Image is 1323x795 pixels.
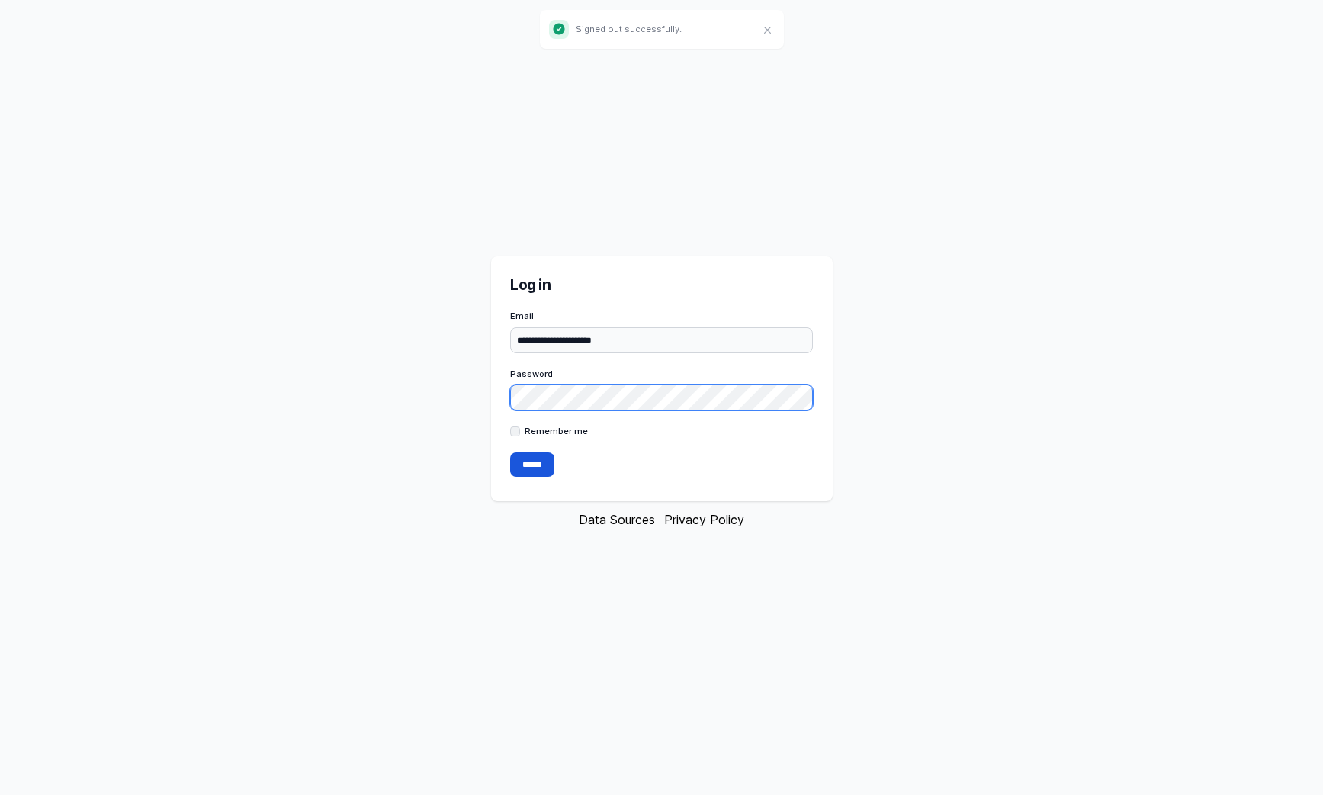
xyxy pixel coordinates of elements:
[576,23,682,35] p: Signed out successfully.
[579,512,655,527] a: Data Sources
[758,21,778,40] button: Close
[510,310,813,322] label: Email
[510,368,813,380] label: Password
[525,425,588,437] label: Remember me
[664,512,744,527] a: Privacy Policy
[510,275,813,295] h2: Log in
